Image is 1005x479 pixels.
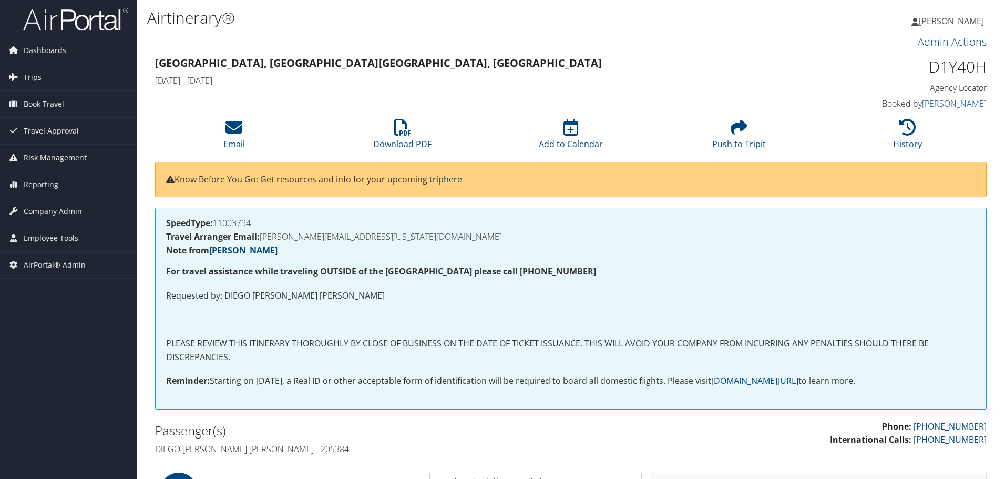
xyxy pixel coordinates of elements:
[166,374,976,388] p: Starting on [DATE], a Real ID or other acceptable form of identification will be required to boar...
[166,217,213,229] strong: SpeedType:
[166,231,260,242] strong: Travel Arranger Email:
[166,375,210,386] strong: Reminder:
[155,56,602,70] strong: [GEOGRAPHIC_DATA], [GEOGRAPHIC_DATA] [GEOGRAPHIC_DATA], [GEOGRAPHIC_DATA]
[914,434,987,445] a: [PHONE_NUMBER]
[711,375,798,386] a: [DOMAIN_NAME][URL]
[24,145,87,171] span: Risk Management
[147,7,712,29] h1: Airtinerary®
[791,98,987,109] h4: Booked by
[914,421,987,432] a: [PHONE_NUMBER]
[166,337,976,364] p: PLEASE REVIEW THIS ITINERARY THOROUGHLY BY CLOSE OF BUSINESS ON THE DATE OF TICKET ISSUANCE. THIS...
[166,173,976,187] p: Know Before You Go: Get resources and info for your upcoming trip
[166,244,278,256] strong: Note from
[155,422,563,440] h2: Passenger(s)
[712,125,766,150] a: Push to Tripit
[155,443,563,455] h4: Diego [PERSON_NAME] [PERSON_NAME] - 205384
[791,56,987,78] h1: D1Y40H
[166,266,596,277] strong: For travel assistance while traveling OUTSIDE of the [GEOGRAPHIC_DATA] please call [PHONE_NUMBER]
[373,125,432,150] a: Download PDF
[444,174,462,185] a: here
[24,171,58,198] span: Reporting
[918,35,987,49] a: Admin Actions
[922,98,987,109] a: [PERSON_NAME]
[24,118,79,144] span: Travel Approval
[24,252,86,278] span: AirPortal® Admin
[911,5,994,37] a: [PERSON_NAME]
[919,15,984,27] span: [PERSON_NAME]
[166,232,976,241] h4: [PERSON_NAME][EMAIL_ADDRESS][US_STATE][DOMAIN_NAME]
[882,421,911,432] strong: Phone:
[24,198,82,225] span: Company Admin
[830,434,911,445] strong: International Calls:
[539,125,603,150] a: Add to Calendar
[23,7,128,32] img: airportal-logo.png
[791,82,987,94] h4: Agency Locator
[166,289,976,303] p: Requested by: DIEGO [PERSON_NAME] [PERSON_NAME]
[893,125,922,150] a: History
[24,91,64,117] span: Book Travel
[155,75,775,86] h4: [DATE] - [DATE]
[24,225,78,251] span: Employee Tools
[166,219,976,227] h4: 11003794
[24,64,42,90] span: Trips
[209,244,278,256] a: [PERSON_NAME]
[24,37,66,64] span: Dashboards
[223,125,245,150] a: Email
